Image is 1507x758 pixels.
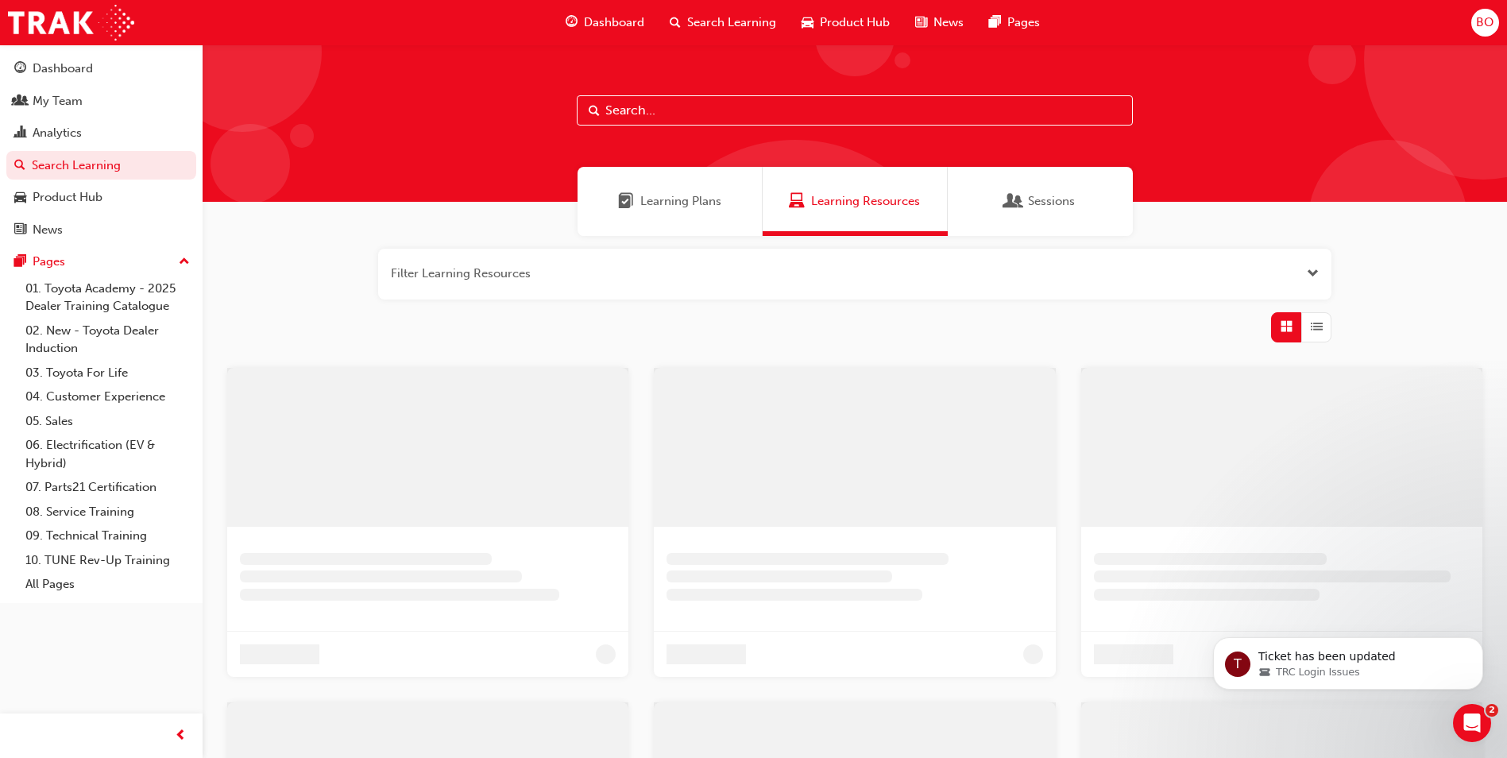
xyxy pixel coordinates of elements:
[1486,704,1498,717] span: 2
[175,726,187,746] span: prev-icon
[14,62,26,76] span: guage-icon
[8,5,134,41] img: Trak
[566,13,578,33] span: guage-icon
[1307,265,1319,283] button: Open the filter
[1006,192,1022,211] span: Sessions
[6,51,196,247] button: DashboardMy TeamAnalyticsSearch LearningProduct HubNews
[19,361,196,385] a: 03. Toyota For Life
[19,433,196,475] a: 06. Electrification (EV & Hybrid)
[802,13,813,33] span: car-icon
[19,548,196,573] a: 10. TUNE Rev-Up Training
[33,60,93,78] div: Dashboard
[789,6,902,39] a: car-iconProduct Hub
[14,223,26,238] span: news-icon
[820,14,890,32] span: Product Hub
[578,167,763,236] a: Learning PlansLearning Plans
[179,252,190,273] span: up-icon
[687,14,776,32] span: Search Learning
[584,14,644,32] span: Dashboard
[948,167,1133,236] a: SessionsSessions
[14,159,25,173] span: search-icon
[976,6,1053,39] a: pages-iconPages
[14,255,26,269] span: pages-icon
[6,247,196,277] button: Pages
[19,409,196,434] a: 05. Sales
[33,188,102,207] div: Product Hub
[640,192,721,211] span: Learning Plans
[6,215,196,245] a: News
[6,87,196,116] a: My Team
[1007,14,1040,32] span: Pages
[589,102,600,120] span: Search
[577,95,1133,126] input: Search...
[1281,318,1293,336] span: Grid
[763,167,948,236] a: Learning ResourcesLearning Resources
[6,151,196,180] a: Search Learning
[33,221,63,239] div: News
[19,500,196,524] a: 08. Service Training
[989,13,1001,33] span: pages-icon
[19,524,196,548] a: 09. Technical Training
[553,6,657,39] a: guage-iconDashboard
[1311,318,1323,336] span: List
[19,277,196,319] a: 01. Toyota Academy - 2025 Dealer Training Catalogue
[14,95,26,109] span: people-icon
[670,13,681,33] span: search-icon
[1476,14,1493,32] span: BO
[33,124,82,142] div: Analytics
[19,319,196,361] a: 02. New - Toyota Dealer Induction
[19,385,196,409] a: 04. Customer Experience
[6,183,196,212] a: Product Hub
[1471,9,1499,37] button: BO
[6,118,196,148] a: Analytics
[33,253,65,271] div: Pages
[811,192,920,211] span: Learning Resources
[14,191,26,205] span: car-icon
[902,6,976,39] a: news-iconNews
[33,92,83,110] div: My Team
[14,126,26,141] span: chart-icon
[1028,192,1075,211] span: Sessions
[19,572,196,597] a: All Pages
[915,13,927,33] span: news-icon
[618,192,634,211] span: Learning Plans
[1453,704,1491,742] iframe: Intercom live chat
[6,54,196,83] a: Dashboard
[19,475,196,500] a: 07. Parts21 Certification
[933,14,964,32] span: News
[1189,604,1507,715] iframe: Intercom notifications message
[657,6,789,39] a: search-iconSearch Learning
[789,192,805,211] span: Learning Resources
